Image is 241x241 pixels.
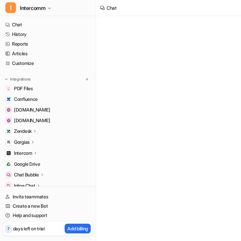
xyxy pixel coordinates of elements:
p: Gorgias [14,139,30,145]
img: Intercom [7,151,11,155]
p: Intercom [14,150,32,156]
span: PDF Files [14,85,33,92]
a: Articles [3,49,93,58]
p: days left on trial [13,225,45,232]
p: Chat Bubble [14,171,39,178]
img: app.intercom.com [7,119,11,122]
a: Google DriveGoogle Drive [3,159,93,169]
a: ConfluenceConfluence [3,95,93,104]
span: [DOMAIN_NAME] [14,117,50,124]
span: Intercomm [20,3,45,13]
span: Confluence [14,96,38,103]
p: Inline Chat [14,182,35,189]
a: Chat [3,20,93,29]
p: 7 [7,226,9,232]
button: Integrations [3,76,33,83]
a: History [3,30,93,39]
span: Google Drive [14,161,40,167]
a: Create a new Bot [3,201,93,211]
a: Invite teammates [3,192,93,201]
p: Zendesk [14,128,32,134]
img: Gorgias [7,140,11,144]
a: www.helpdesk.com[DOMAIN_NAME] [3,105,93,115]
img: Zendesk [7,129,11,133]
p: Add billing [67,225,88,232]
img: Inline Chat [7,184,11,188]
div: Chat [107,4,117,11]
img: expand menu [4,77,9,82]
img: www.helpdesk.com [7,108,11,112]
button: Add billing [65,224,91,233]
a: app.intercom.com[DOMAIN_NAME] [3,116,93,125]
img: Chat Bubble [7,173,11,177]
img: Google Drive [7,162,11,166]
p: Integrations [10,77,31,82]
img: PDF Files [7,87,11,91]
span: I [5,2,16,13]
img: menu_add.svg [85,77,89,82]
a: PDF FilesPDF Files [3,84,93,93]
a: Help and support [3,211,93,220]
span: [DOMAIN_NAME] [14,107,50,113]
a: Customize [3,59,93,68]
a: Reports [3,39,93,49]
img: Confluence [7,97,11,101]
